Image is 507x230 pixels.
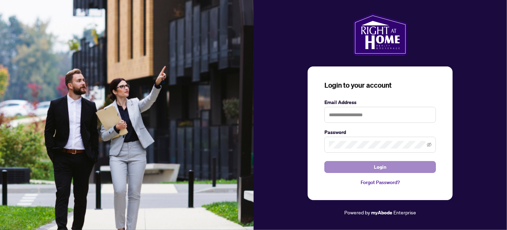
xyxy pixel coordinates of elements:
[393,209,416,215] span: Enterprise
[427,142,432,147] span: eye-invisible
[344,209,370,215] span: Powered by
[371,209,392,216] a: myAbode
[324,80,436,90] h3: Login to your account
[374,161,386,173] span: Login
[324,161,436,173] button: Login
[324,179,436,186] a: Forgot Password?
[324,128,436,136] label: Password
[353,14,407,55] img: ma-logo
[324,98,436,106] label: Email Address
